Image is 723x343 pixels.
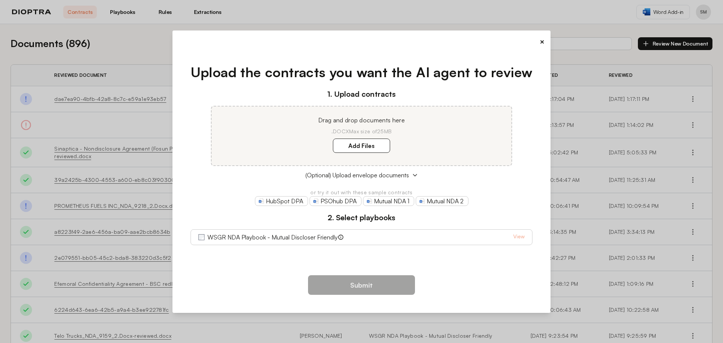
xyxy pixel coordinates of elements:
p: or try it out with these sample contracts [191,189,533,196]
h3: 2. Select playbooks [191,212,533,223]
label: Add Files [333,139,390,153]
p: Drag and drop documents here [221,116,502,125]
label: WSGR NDA Playbook - Mutual Discloser Friendly [207,233,338,242]
a: Mutual NDA 2 [416,196,468,206]
button: Submit [308,275,415,295]
a: PSOhub DPA [310,196,361,206]
a: View [513,233,525,242]
span: (Optional) Upload envelope documents [305,171,409,180]
a: Mutual NDA 1 [363,196,414,206]
h1: Upload the contracts you want the AI agent to review [191,62,533,82]
button: (Optional) Upload envelope documents [191,171,533,180]
h3: 1. Upload contracts [191,88,533,100]
a: HubSpot DPA [255,196,308,206]
p: .DOCX Max size of 25MB [221,128,502,135]
button: × [540,37,545,47]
